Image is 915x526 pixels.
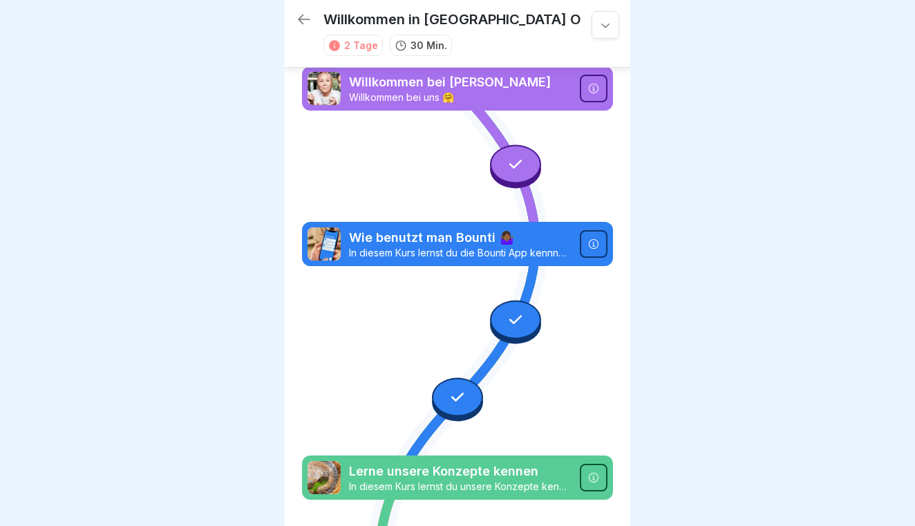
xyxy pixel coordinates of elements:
p: In diesem Kurs lernst du die Bounti App kennnen. [349,247,572,259]
p: Wie benutzt man Bounti 🤷🏾‍♀️ [349,229,572,247]
img: xurzlqcdv3lo3k87m0sicyoj.png [308,227,341,261]
p: Willkommen bei uns 🤗 [349,91,572,104]
img: fv7e9dvc6c78krzidg338dmj.png [308,72,341,105]
p: 30 Min. [411,38,447,53]
img: ssvnl9aim273pmzdbnjk7g2q.png [308,461,341,494]
p: Willkommen in [GEOGRAPHIC_DATA] Online Lernwelt 🌱🎓 [323,11,713,28]
p: Willkommen bei [PERSON_NAME] [349,73,572,91]
p: Lerne unsere Konzepte kennen [349,462,572,480]
div: 2 Tage [344,38,378,53]
p: In diesem Kurs lernst du unsere Konzepte kennen [349,480,572,493]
